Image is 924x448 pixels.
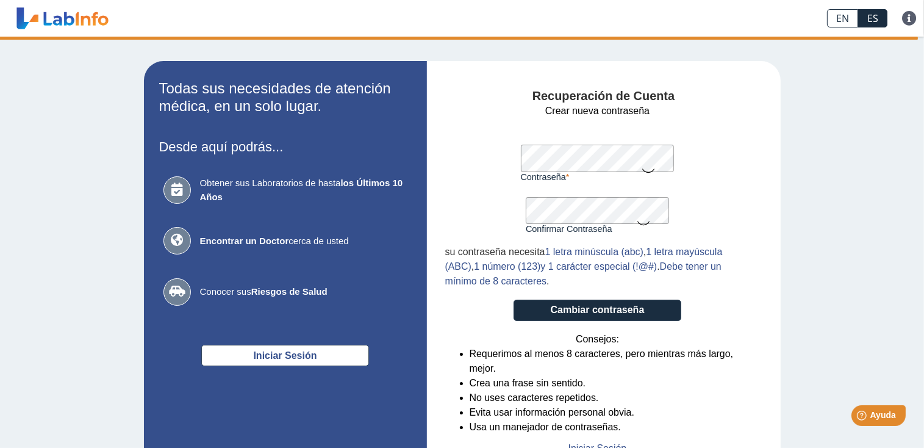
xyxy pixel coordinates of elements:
span: cerca de usted [200,234,407,248]
span: 1 letra minúscula (abc) [545,247,643,257]
label: Contraseña [521,172,675,182]
span: Conocer sus [200,285,407,299]
span: su contraseña necesita [445,247,545,257]
span: y 1 carácter especial (!@#) [540,261,657,272]
b: Encontrar un Doctor [200,236,289,246]
b: Riesgos de Salud [251,286,328,297]
a: ES [858,9,887,27]
h2: Todas sus necesidades de atención médica, en un solo lugar. [159,80,412,115]
span: Obtener sus Laboratorios de hasta [200,176,407,204]
li: Requerimos al menos 8 caracteres, pero mientras más largo, mejor. [470,347,750,376]
h3: Desde aquí podrás... [159,139,412,154]
button: Iniciar Sesión [201,345,369,366]
span: Consejos: [576,332,619,347]
span: Crear nueva contraseña [545,104,650,118]
li: Evita usar información personal obvia. [470,405,750,420]
div: , , . . [445,245,750,289]
a: EN [827,9,858,27]
h4: Recuperación de Cuenta [445,89,762,104]
b: los Últimos 10 Años [200,178,403,202]
li: Crea una frase sin sentido. [470,376,750,391]
iframe: Help widget launcher [815,400,911,435]
button: Cambiar contraseña [514,300,681,321]
label: Confirmar Contraseña [526,224,669,234]
li: No uses caracteres repetidos. [470,391,750,405]
li: Usa un manejador de contraseñas. [470,420,750,435]
span: 1 número (123) [474,261,540,272]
